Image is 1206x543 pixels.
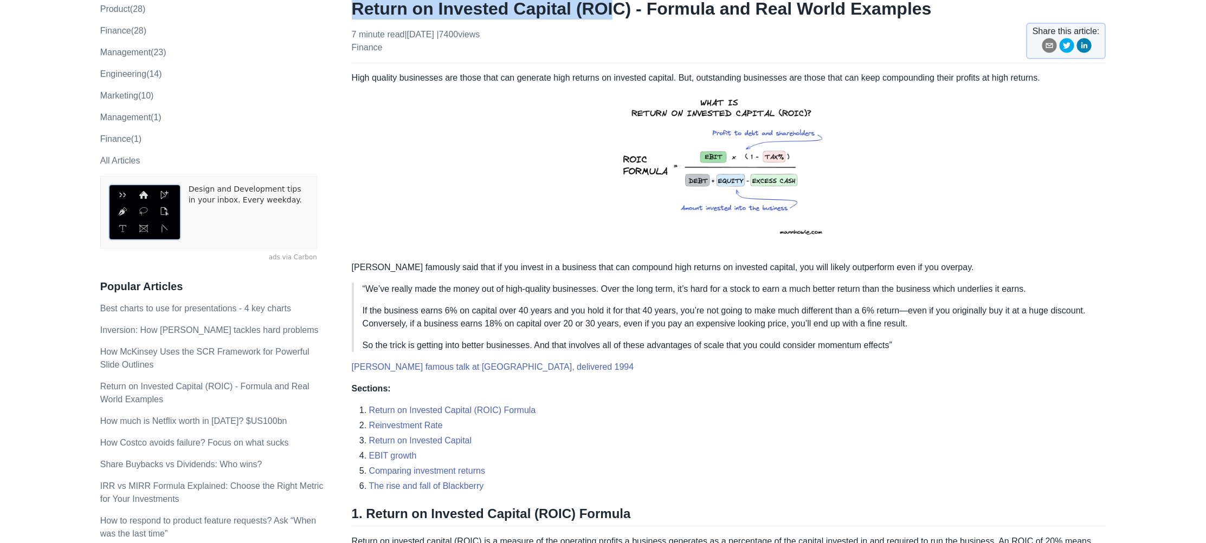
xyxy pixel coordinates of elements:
a: Inversion: How [PERSON_NAME] tackles hard problems [100,325,319,335]
a: The rise and fall of Blackberry [369,481,484,490]
a: How McKinsey Uses the SCR Framework for Powerful Slide Outlines [100,347,309,369]
p: “We’ve really made the money out of high-quality businesses. Over the long term, it’s hard for a ... [363,283,1098,296]
p: 7 minute read | [DATE] [352,28,480,54]
button: linkedin [1076,38,1092,57]
a: product(28) [100,4,146,14]
img: return-on-invested-capital [609,84,848,252]
h2: 1. Return on Invested Capital (ROIC) Formula [352,506,1106,526]
a: Design and Development tips in your inbox. Every weekday. [189,184,309,240]
a: finance(28) [100,26,146,35]
a: Return on Invested Capital (ROIC) - Formula and Real World Examples [100,382,309,404]
a: IRR vs MIRR Formula Explained: Choose the Right Metric for Your Investments [100,481,324,503]
button: email [1042,38,1057,57]
a: How to respond to product feature requests? Ask “When was the last time” [100,516,316,538]
a: management(23) [100,48,166,57]
h3: Popular Articles [100,280,329,293]
a: [PERSON_NAME] famous talk at [GEOGRAPHIC_DATA], delivered 1994 [352,362,634,371]
a: marketing(10) [100,91,154,100]
a: Reinvestment Rate [369,421,443,430]
a: Best charts to use for presentations - 4 key charts [100,304,291,313]
a: Finance(1) [100,134,141,143]
a: How Costco avoids failure? Focus on what sucks [100,438,289,447]
a: All Articles [100,156,140,165]
span: Share this article: [1033,25,1100,38]
img: ads via Carbon [108,184,181,240]
a: engineering(14) [100,69,162,78]
p: So the trick is getting into better businesses. And that involves all of these advantages of scal... [363,339,1098,352]
p: High quality businesses are those that can generate high returns on invested capital. But, outsta... [352,71,1106,252]
button: twitter [1059,38,1074,57]
a: finance [352,43,383,52]
a: Comparing investment returns [369,466,485,475]
a: Return on Invested Capital [369,436,472,445]
a: ads via Carbon [100,253,317,263]
strong: Sections: [352,384,391,393]
span: | 7400 views [436,30,480,39]
a: How much is Netflix worth in [DATE]? $US100bn [100,416,287,426]
p: [PERSON_NAME] famously said that if you invest in a business that can compound high returns on in... [352,261,1106,274]
a: EBIT growth [369,451,417,460]
p: If the business earns 6% on capital over 40 years and you hold it for that 40 years, you’re not g... [363,304,1098,330]
a: Return on Invested Capital (ROIC) Formula [369,405,536,415]
a: Management(1) [100,113,162,122]
a: Share Buybacks vs Dividends: Who wins? [100,460,262,469]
